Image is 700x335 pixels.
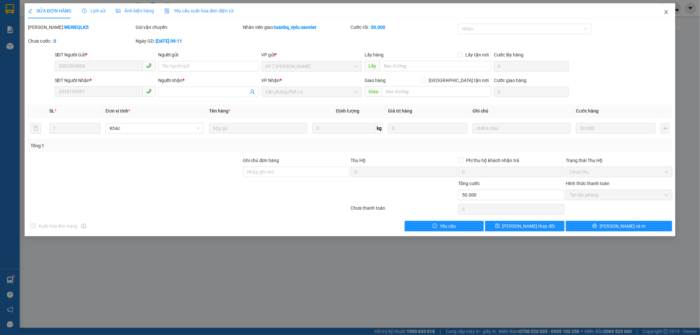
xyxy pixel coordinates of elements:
div: Người nhận [158,77,259,84]
span: VP Nhận [262,78,280,83]
span: save [495,223,500,229]
input: Ghi Chú [473,123,571,134]
div: Ngày GD: [136,37,242,45]
b: tuanbq_vplu.saoviet [274,25,317,30]
h2: DPV7GNHF [4,38,53,49]
span: edit [28,9,32,13]
span: phone [146,63,152,68]
div: VP gửi [262,51,362,58]
input: Dọc đường [382,86,491,97]
label: Hình thức thanh toán [566,181,609,186]
span: kg [376,123,383,134]
label: Cước lấy hàng [494,52,523,57]
button: exclamation-circleYêu cầu [405,221,484,231]
input: VD: Bàn, Ghế [209,123,307,134]
div: Chưa thanh toán [350,204,458,216]
input: Ghi chú đơn hàng [243,167,350,177]
b: 0 [53,38,56,44]
span: user-add [250,89,255,94]
b: 50.000 [371,25,385,30]
span: clock-circle [82,9,87,13]
img: logo.jpg [4,5,36,38]
span: [PERSON_NAME] thay đổi [502,222,555,230]
label: Cước giao hàng [494,78,526,83]
div: SĐT Người Nhận [55,77,156,84]
span: SỬA ĐƠN HÀNG [28,8,72,13]
span: Đơn vị tính [106,108,130,114]
span: Ảnh kiện hàng [116,8,154,13]
span: Phí thu hộ khách nhận trả [463,157,522,164]
span: printer [592,223,597,229]
span: Yêu cầu xuất hóa đơn điện tử [164,8,234,13]
span: Cước hàng [576,108,599,114]
button: printer[PERSON_NAME] và In [566,221,672,231]
span: Lịch sử [82,8,105,13]
div: Gói vận chuyển: [136,24,242,31]
b: Sao Việt [40,15,80,26]
span: phone [146,89,152,94]
button: save[PERSON_NAME] thay đổi [485,221,564,231]
input: 0 [388,123,467,134]
div: [PERSON_NAME]: [28,24,134,31]
span: Giao hàng [365,78,386,83]
div: Người gửi [158,51,259,58]
span: SL [49,108,54,114]
span: Tên hàng [209,108,230,114]
span: info-circle [81,224,86,228]
button: Close [657,3,675,22]
span: Thu Hộ [350,158,366,163]
span: Chưa thu [570,167,668,177]
span: picture [116,9,120,13]
span: Định lượng [336,108,359,114]
input: Cước lấy hàng [494,61,569,72]
span: Lấy tận nơi [463,51,491,58]
span: Tổng cước [458,181,480,186]
th: Ghi chú [470,105,573,117]
span: [PERSON_NAME] và In [600,222,646,230]
span: Giao [365,86,382,97]
span: Lấy [365,61,380,71]
span: Yêu cầu [440,222,456,230]
div: Nhân viên giao: [243,24,350,31]
span: [GEOGRAPHIC_DATA] tận nơi [426,77,491,84]
span: Tại văn phòng [570,190,668,200]
button: delete [31,123,41,134]
div: Trạng thái Thu Hộ [566,157,672,164]
div: Tổng: 1 [31,142,270,149]
input: Cước giao hàng [494,87,569,97]
span: Xuất hóa đơn hàng [36,222,80,230]
div: Cước rồi : [350,24,457,31]
label: Ghi chú đơn hàng [243,158,279,163]
span: exclamation-circle [433,223,437,229]
img: icon [164,9,170,14]
div: Chưa cước : [28,37,134,45]
input: 0 [576,123,655,134]
span: VP 7 Phạm Văn Đồng [265,61,358,71]
b: [DATE] 09:11 [156,38,182,44]
h2: VP Nhận: VP Nhận 779 Giải Phóng [34,38,159,100]
b: [DOMAIN_NAME] [88,5,159,16]
span: Lấy hàng [365,52,384,57]
b: WEWEQLK5 [64,25,89,30]
button: plus [661,123,669,134]
span: close [664,10,669,15]
span: Giá trị hàng [388,108,412,114]
span: Văn phòng Phố Lu [265,87,358,97]
div: SĐT Người Gửi [55,51,156,58]
span: Khác [110,123,200,133]
input: Dọc đường [380,61,491,71]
